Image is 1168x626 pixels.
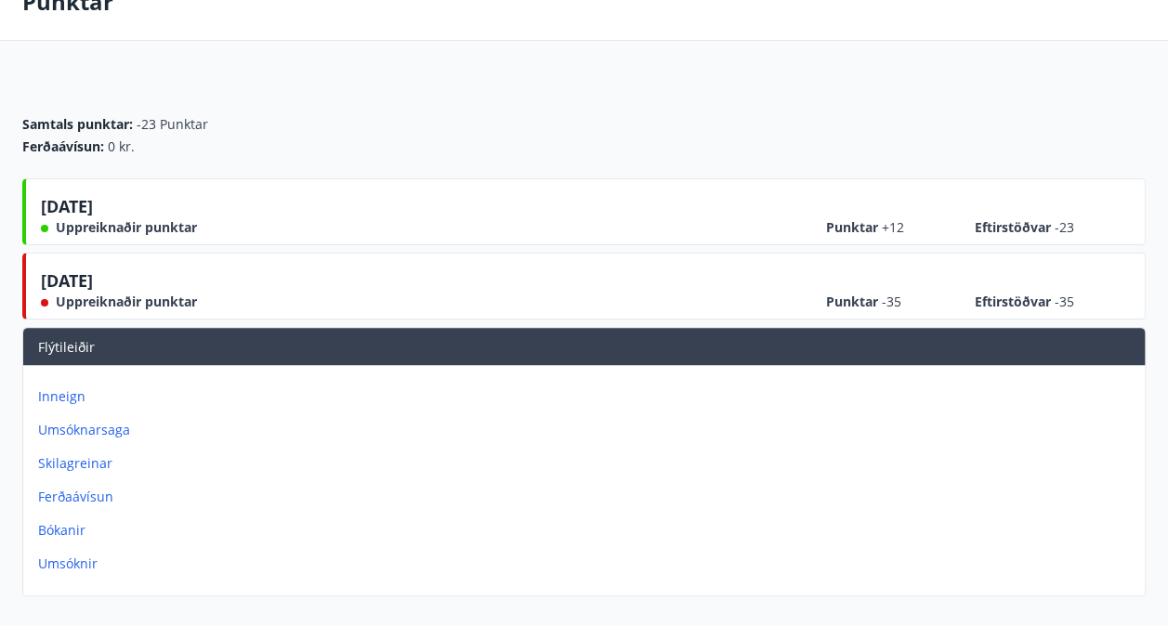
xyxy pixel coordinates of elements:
p: Skilagreinar [38,454,1137,473]
span: Ferðaávísun : [22,137,104,156]
span: [DATE] [41,269,93,299]
span: 0 kr. [108,137,135,156]
span: Punktar [826,293,919,311]
p: Ferðaávísun [38,488,1137,506]
span: Eftirstöðvar [975,218,1074,237]
span: Eftirstöðvar [975,293,1074,311]
span: Samtals punktar : [22,115,133,134]
span: [DATE] [41,195,93,225]
span: -23 Punktar [137,115,208,134]
span: Uppreiknaðir punktar [56,293,197,311]
span: Flýtileiðir [38,338,95,356]
span: +12 [882,218,904,236]
span: -35 [882,293,901,310]
span: -35 [1055,293,1074,310]
span: Punktar [826,218,919,237]
p: Umsóknarsaga [38,421,1137,439]
p: Bókanir [38,521,1137,540]
p: Inneign [38,387,1137,406]
span: Uppreiknaðir punktar [56,218,197,237]
span: -23 [1055,218,1074,236]
p: Umsóknir [38,554,1137,573]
